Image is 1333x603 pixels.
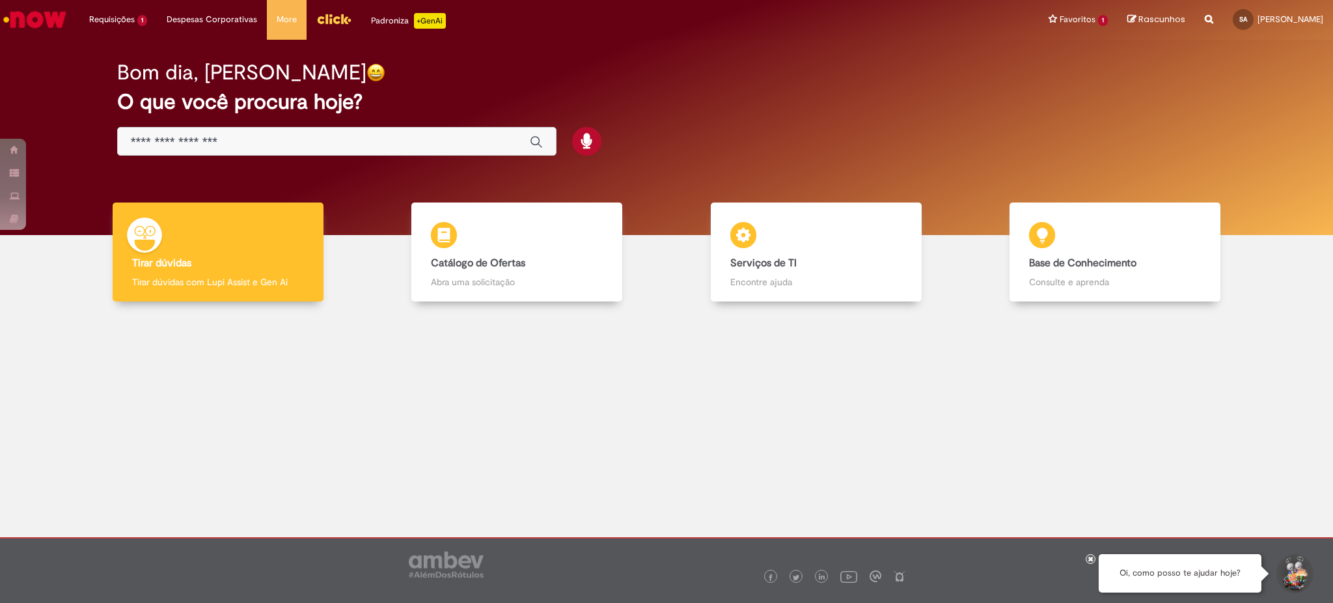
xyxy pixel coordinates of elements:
h2: Bom dia, [PERSON_NAME] [117,61,366,84]
p: +GenAi [414,13,446,29]
span: 1 [1098,15,1108,26]
span: Rascunhos [1138,13,1185,25]
button: Iniciar Conversa de Suporte [1274,554,1313,593]
img: logo_footer_workplace.png [870,570,881,582]
a: Rascunhos [1127,14,1185,26]
b: Serviços de TI [730,257,797,270]
b: Base de Conhecimento [1029,257,1136,270]
p: Tirar dúvidas com Lupi Assist e Gen Ai [132,275,304,288]
img: ServiceNow [1,7,68,33]
img: click_logo_yellow_360x200.png [316,9,351,29]
span: SA [1239,15,1247,23]
img: logo_footer_naosei.png [894,570,905,582]
img: logo_footer_facebook.png [767,574,774,581]
img: logo_footer_twitter.png [793,574,799,581]
div: Padroniza [371,13,446,29]
a: Catálogo de Ofertas Abra uma solicitação [368,203,667,302]
p: Consulte e aprenda [1029,275,1201,288]
img: logo_footer_linkedin.png [819,574,825,582]
b: Tirar dúvidas [132,257,191,270]
h2: O que você procura hoje? [117,91,1216,113]
p: Encontre ajuda [730,275,902,288]
a: Base de Conhecimento Consulte e aprenda [966,203,1265,302]
img: happy-face.png [366,63,385,82]
p: Abra uma solicitação [431,275,603,288]
b: Catálogo de Ofertas [431,257,525,270]
a: Serviços de TI Encontre ajuda [666,203,966,302]
img: logo_footer_youtube.png [840,568,857,585]
span: More [277,13,297,26]
a: Tirar dúvidas Tirar dúvidas com Lupi Assist e Gen Ai [68,203,368,302]
img: logo_footer_ambev_rotulo_gray.png [409,552,484,578]
span: Favoritos [1060,13,1095,26]
span: 1 [137,15,147,26]
div: Oi, como posso te ajudar hoje? [1099,554,1261,593]
span: Despesas Corporativas [167,13,257,26]
span: [PERSON_NAME] [1257,14,1323,25]
span: Requisições [89,13,135,26]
